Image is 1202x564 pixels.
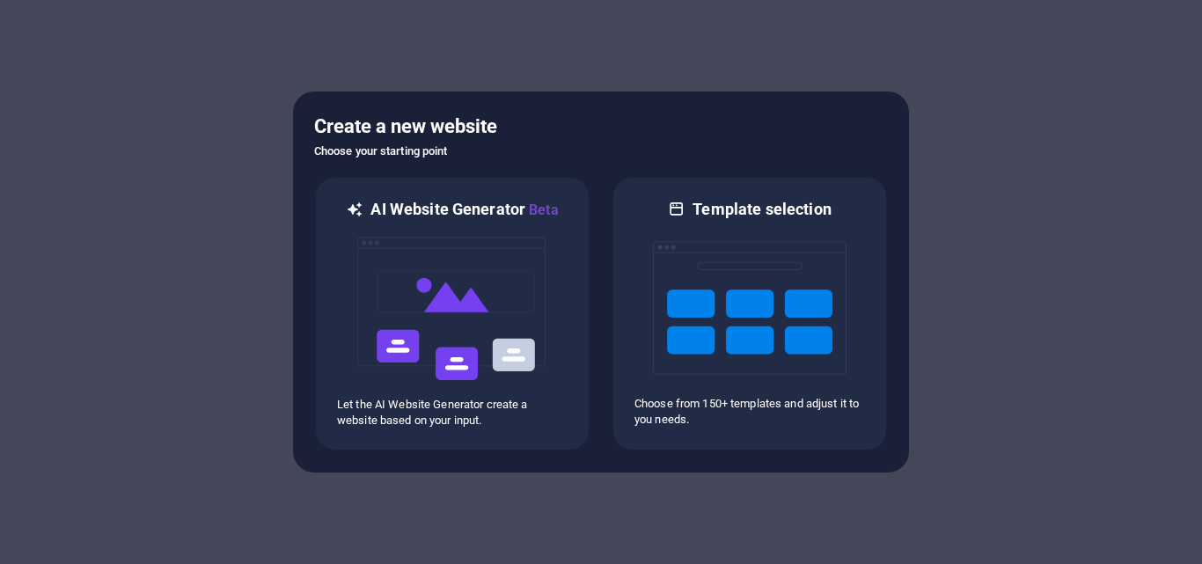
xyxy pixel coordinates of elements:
[370,199,558,221] h6: AI Website Generator
[337,397,568,428] p: Let the AI Website Generator create a website based on your input.
[612,176,888,451] div: Template selectionChoose from 150+ templates and adjust it to you needs.
[314,141,888,162] h6: Choose your starting point
[314,176,590,451] div: AI Website GeneratorBetaaiLet the AI Website Generator create a website based on your input.
[525,201,559,218] span: Beta
[693,199,831,220] h6: Template selection
[314,113,888,141] h5: Create a new website
[355,221,549,397] img: ai
[634,396,865,428] p: Choose from 150+ templates and adjust it to you needs.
